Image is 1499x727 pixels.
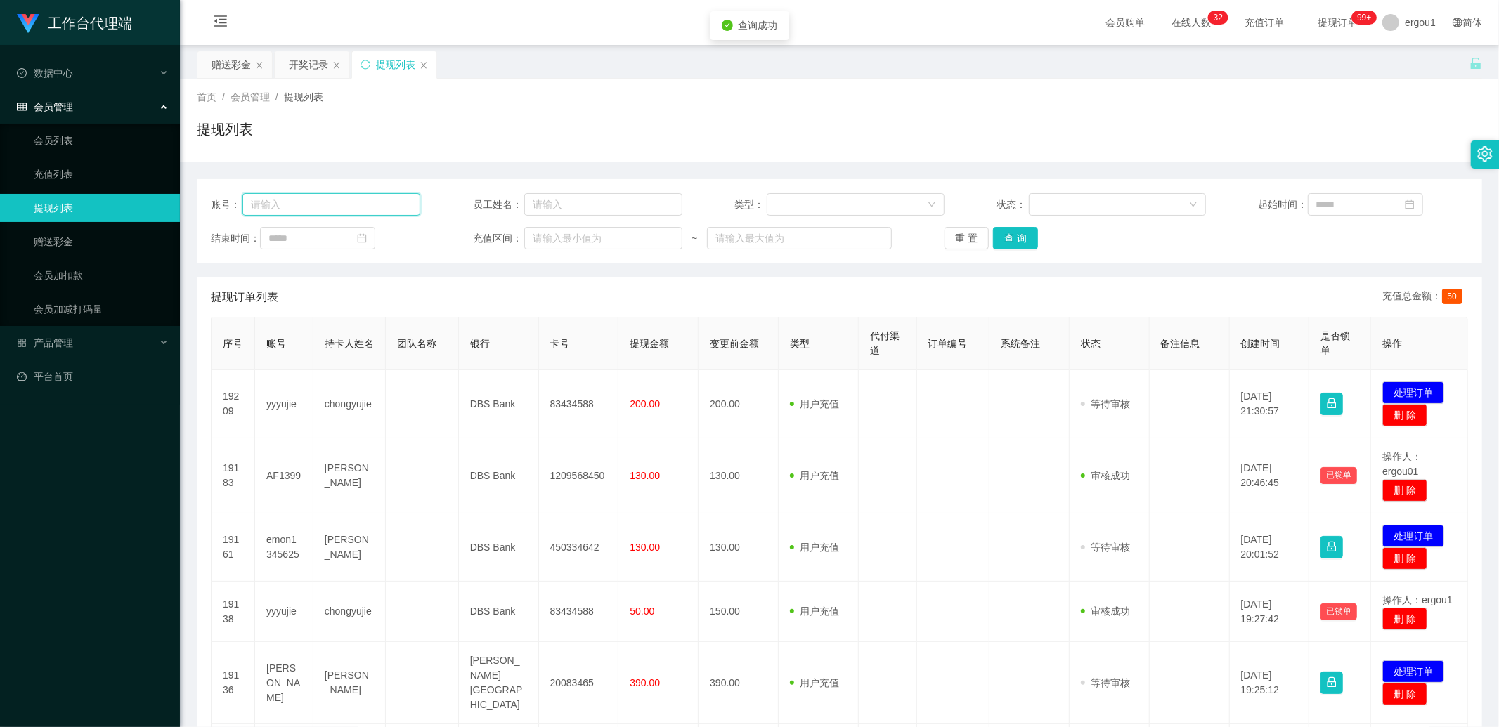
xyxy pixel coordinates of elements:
[997,197,1029,212] span: 状态：
[1311,18,1364,27] span: 提现订单
[1477,146,1493,162] i: 图标: setting
[34,261,169,289] a: 会员加扣款
[699,438,779,513] td: 130.00
[630,677,660,688] span: 390.00
[1081,338,1101,349] span: 状态
[1081,605,1130,617] span: 审核成功
[332,61,341,70] i: 图标: close
[682,231,707,246] span: ~
[313,642,386,724] td: [PERSON_NAME]
[459,370,539,438] td: DBS Bank
[231,91,270,103] span: 会员管理
[734,197,767,212] span: 类型：
[699,582,779,642] td: 150.00
[17,102,27,112] i: 图标: table
[212,370,255,438] td: 19209
[1320,330,1350,356] span: 是否锁单
[17,337,73,348] span: 产品管理
[1469,57,1482,70] i: 图标: unlock
[212,51,251,78] div: 赠送彩金
[17,17,132,28] a: 工作台代理端
[539,370,619,438] td: 83434588
[630,605,654,617] span: 50.00
[722,20,733,31] i: icon: check-circle
[1161,338,1200,349] span: 备注信息
[1320,603,1357,620] button: 已锁单
[630,542,660,553] span: 130.00
[1382,660,1444,683] button: 处理订单
[790,605,839,617] span: 用户充值
[1214,11,1219,25] p: 3
[211,197,242,212] span: 账号：
[255,642,313,724] td: [PERSON_NAME]
[1320,672,1343,694] button: 图标: lock
[790,470,839,481] span: 用户充值
[630,398,660,410] span: 200.00
[34,228,169,256] a: 赠送彩金
[473,197,524,212] span: 员工姓名：
[1218,11,1223,25] p: 2
[1208,11,1228,25] sup: 32
[1081,542,1130,553] span: 等待审核
[397,338,436,349] span: 团队名称
[211,289,278,306] span: 提现订单列表
[539,582,619,642] td: 83434588
[1081,677,1130,688] span: 等待审核
[790,398,839,410] span: 用户充值
[313,582,386,642] td: chongyujie
[313,438,386,513] td: [PERSON_NAME]
[255,438,313,513] td: AF1399
[928,338,968,349] span: 订单编号
[212,513,255,582] td: 19161
[34,194,169,222] a: 提现列表
[1001,338,1040,349] span: 系统备注
[699,642,779,724] td: 390.00
[222,91,225,103] span: /
[1320,393,1343,415] button: 图标: lock
[361,60,370,70] i: 图标: sync
[1382,608,1427,630] button: 删 除
[459,642,539,724] td: [PERSON_NAME] [GEOGRAPHIC_DATA]
[459,582,539,642] td: DBS Bank
[34,295,169,323] a: 会员加减打码量
[255,61,264,70] i: 图标: close
[313,370,386,438] td: chongyujie
[1081,470,1130,481] span: 审核成功
[17,68,27,78] i: 图标: check-circle-o
[1382,547,1427,570] button: 删 除
[255,513,313,582] td: emon1345625
[197,119,253,140] h1: 提现列表
[524,227,682,249] input: 请输入最小值为
[1230,438,1310,513] td: [DATE] 20:46:45
[1241,338,1280,349] span: 创建时间
[212,642,255,724] td: 19136
[1382,525,1444,547] button: 处理订单
[539,438,619,513] td: 1209568450
[1382,338,1402,349] span: 操作
[420,61,428,70] i: 图标: close
[1238,18,1291,27] span: 充值订单
[1230,582,1310,642] td: [DATE] 19:27:42
[630,470,660,481] span: 130.00
[699,513,779,582] td: 130.00
[17,67,73,79] span: 数据中心
[212,438,255,513] td: 19183
[48,1,132,46] h1: 工作台代理端
[313,513,386,582] td: [PERSON_NAME]
[870,330,900,356] span: 代付渠道
[790,677,839,688] span: 用户充值
[459,513,539,582] td: DBS Bank
[211,231,260,246] span: 结束时间：
[376,51,415,78] div: 提现列表
[1230,513,1310,582] td: [DATE] 20:01:52
[255,582,313,642] td: yyyujie
[790,338,810,349] span: 类型
[459,438,539,513] td: DBS Bank
[197,1,245,46] i: 图标: menu-fold
[1230,642,1310,724] td: [DATE] 19:25:12
[223,338,242,349] span: 序号
[255,370,313,438] td: yyyujie
[266,338,286,349] span: 账号
[524,193,682,216] input: 请输入
[739,20,778,31] span: 查询成功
